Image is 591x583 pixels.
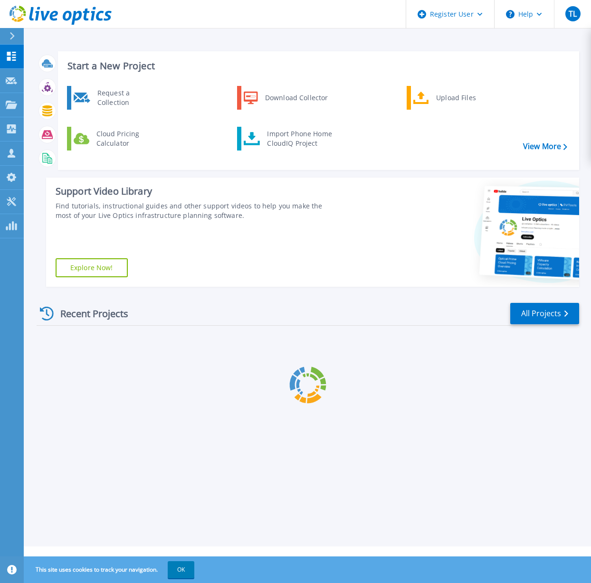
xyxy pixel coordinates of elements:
[407,86,504,110] a: Upload Files
[431,88,502,107] div: Upload Files
[260,88,332,107] div: Download Collector
[67,61,567,71] h3: Start a New Project
[56,201,333,220] div: Find tutorials, instructional guides and other support videos to help you make the most of your L...
[92,129,162,148] div: Cloud Pricing Calculator
[168,561,194,578] button: OK
[37,302,141,325] div: Recent Projects
[67,127,164,150] a: Cloud Pricing Calculator
[56,185,333,197] div: Support Video Library
[56,258,128,277] a: Explore Now!
[26,561,194,578] span: This site uses cookies to track your navigation.
[262,129,336,148] div: Import Phone Home CloudIQ Project
[93,88,162,107] div: Request a Collection
[510,303,579,324] a: All Projects
[569,10,577,18] span: TL
[67,86,164,110] a: Request a Collection
[523,142,567,151] a: View More
[237,86,334,110] a: Download Collector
